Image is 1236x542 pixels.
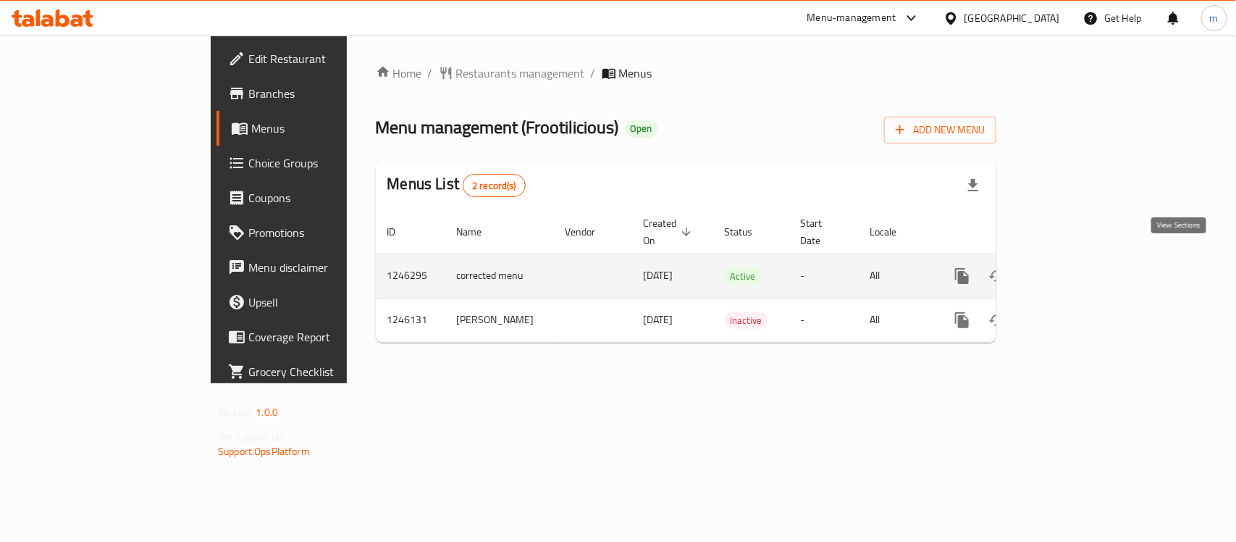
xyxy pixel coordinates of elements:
table: enhanced table [376,210,1096,343]
button: more [945,303,980,338]
button: more [945,259,980,293]
a: Coupons [216,180,417,215]
div: Total records count [463,174,526,197]
span: Locale [870,223,916,241]
button: Change Status [980,303,1014,338]
div: Active [725,267,762,285]
span: Restaurants management [456,64,585,82]
div: Inactive [725,312,768,329]
span: Grocery Checklist [248,363,405,380]
a: Promotions [216,215,417,250]
a: Coverage Report [216,320,417,354]
div: Export file [956,168,991,203]
th: Actions [933,210,1096,254]
span: Branches [248,85,405,102]
span: Edit Restaurant [248,50,405,67]
span: Coverage Report [248,328,405,346]
a: Menu disclaimer [216,250,417,285]
span: Promotions [248,224,405,241]
td: - [789,298,859,342]
button: Add New Menu [884,117,996,143]
li: / [428,64,433,82]
button: Change Status [980,259,1014,293]
span: Version: [218,403,253,422]
span: [DATE] [644,266,673,285]
div: Open [625,120,658,138]
span: Vendor [566,223,615,241]
a: Upsell [216,285,417,320]
a: Branches [216,76,417,111]
span: Menu management ( Frootilicious ) [376,111,619,143]
span: Coupons [248,189,405,207]
span: 2 record(s) [463,179,525,193]
span: Name [457,223,501,241]
span: Add New Menu [896,121,985,139]
span: Open [625,122,658,135]
span: Created On [644,214,696,249]
td: corrected menu [445,254,554,298]
div: Menu-management [807,9,896,27]
span: Menu disclaimer [248,259,405,276]
td: All [859,254,933,298]
a: Restaurants management [439,64,585,82]
span: Inactive [725,312,768,329]
span: Menus [619,64,652,82]
a: Choice Groups [216,146,417,180]
span: 1.0.0 [256,403,278,422]
span: m [1210,10,1219,26]
a: Support.OpsPlatform [218,442,310,461]
a: Edit Restaurant [216,41,417,76]
li: / [591,64,596,82]
span: Start Date [801,214,841,249]
nav: breadcrumb [376,64,996,82]
div: [GEOGRAPHIC_DATA] [964,10,1060,26]
td: [PERSON_NAME] [445,298,554,342]
td: All [859,298,933,342]
span: Status [725,223,772,241]
span: Menus [251,120,405,137]
td: - [789,254,859,298]
a: Grocery Checklist [216,354,417,389]
span: Choice Groups [248,154,405,172]
span: ID [387,223,415,241]
span: Get support on: [218,428,285,446]
span: [DATE] [644,310,673,329]
span: Upsell [248,293,405,311]
h2: Menus List [387,173,526,197]
a: Menus [216,111,417,146]
span: Active [725,268,762,285]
